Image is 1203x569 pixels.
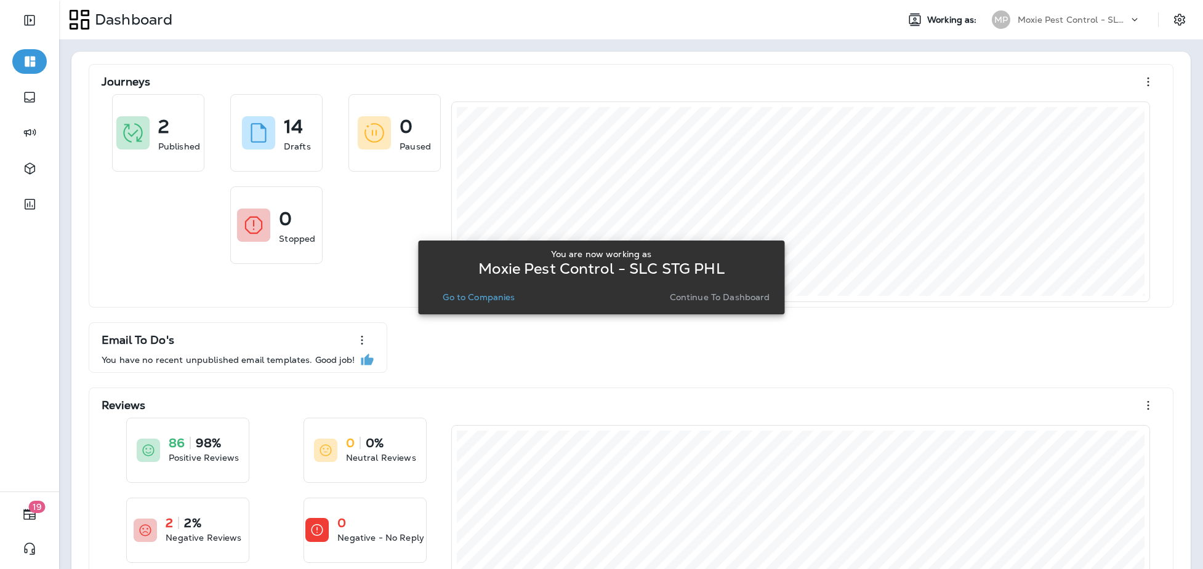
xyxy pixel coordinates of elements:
[12,8,47,33] button: Expand Sidebar
[337,531,424,544] p: Negative - No Reply
[184,517,201,529] p: 2%
[670,292,770,302] p: Continue to Dashboard
[438,288,520,306] button: Go to Companies
[665,288,775,306] button: Continue to Dashboard
[102,399,145,412] p: Reviews
[1169,9,1191,31] button: Settings
[102,334,174,346] p: Email To Do's
[337,517,346,529] p: 0
[284,121,303,133] p: 14
[443,292,515,302] p: Go to Companies
[400,140,431,153] p: Paused
[1018,15,1129,25] p: Moxie Pest Control - SLC STG PHL
[400,121,412,133] p: 0
[90,10,172,29] p: Dashboard
[102,355,355,365] p: You have no recent unpublished email templates. Good job!
[346,452,416,464] p: Neutral Reviews
[551,249,651,259] p: You are now working as
[102,76,150,88] p: Journeys
[284,140,311,153] p: Drafts
[166,517,173,529] p: 2
[478,264,724,274] p: Moxie Pest Control - SLC STG PHL
[158,140,200,153] p: Published
[346,437,355,449] p: 0
[169,452,239,464] p: Positive Reviews
[279,233,315,245] p: Stopped
[366,437,384,449] p: 0%
[12,502,47,527] button: 19
[158,121,169,133] p: 2
[169,437,185,449] p: 86
[279,213,292,225] p: 0
[29,501,46,513] span: 19
[166,531,241,544] p: Negative Reviews
[992,10,1010,29] div: MP
[927,15,980,25] span: Working as:
[196,437,221,449] p: 98%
